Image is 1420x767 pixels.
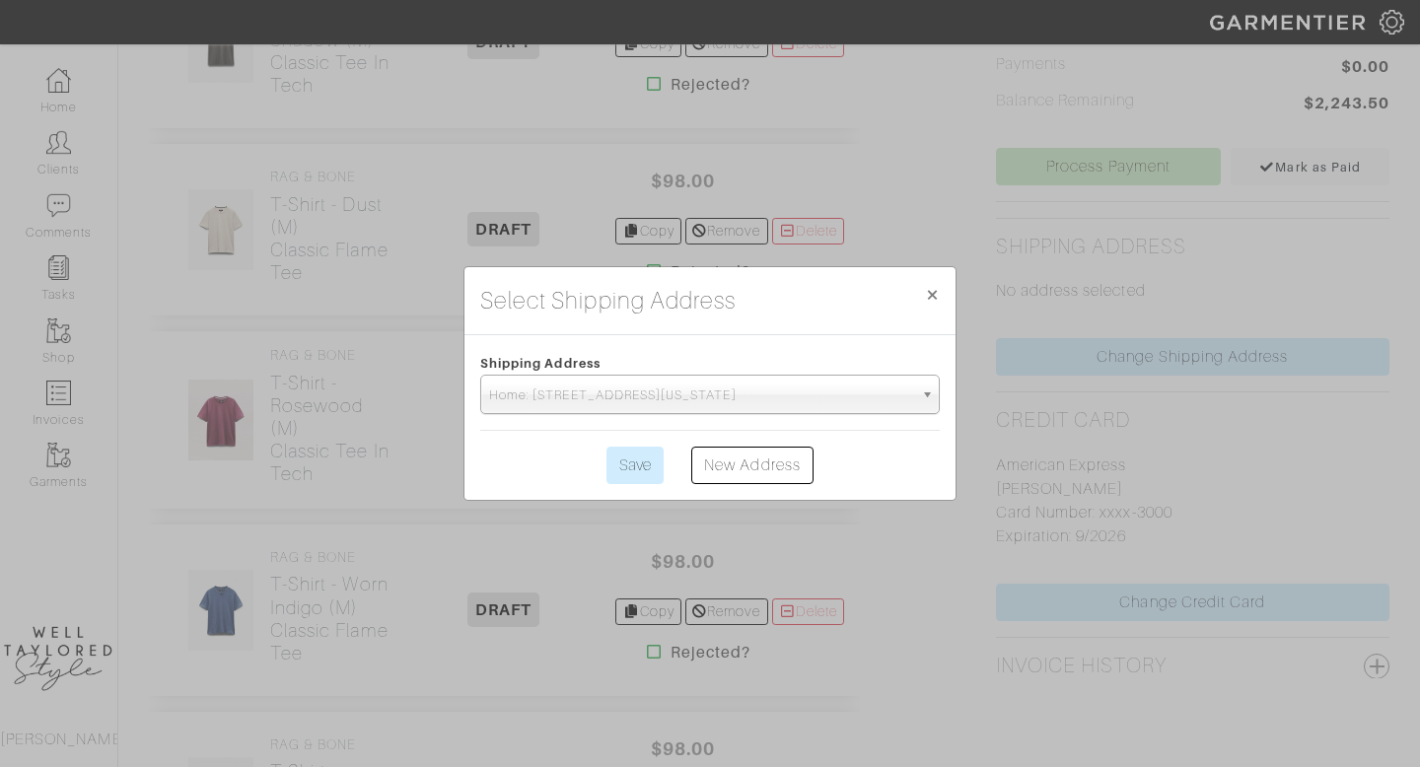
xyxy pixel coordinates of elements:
[480,283,736,318] h4: Select Shipping Address
[691,447,814,484] a: New Address
[480,356,601,371] span: Shipping Address
[489,376,913,415] span: Home: [STREET_ADDRESS][US_STATE]
[925,281,940,308] span: ×
[606,447,664,484] input: Save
